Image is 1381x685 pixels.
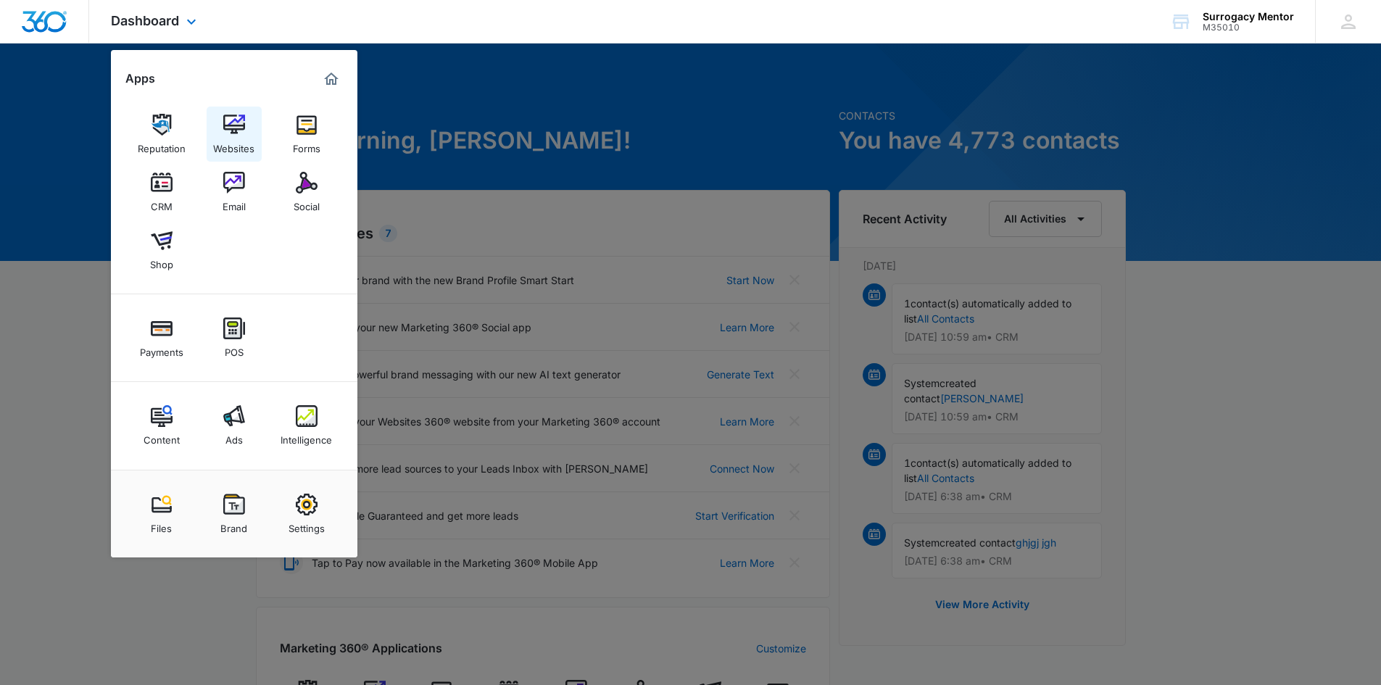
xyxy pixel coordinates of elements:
[1203,22,1294,33] div: account id
[223,194,246,212] div: Email
[134,310,189,365] a: Payments
[140,339,183,358] div: Payments
[289,515,325,534] div: Settings
[134,165,189,220] a: CRM
[207,165,262,220] a: Email
[225,339,244,358] div: POS
[144,427,180,446] div: Content
[1203,11,1294,22] div: account name
[225,427,243,446] div: Ads
[125,72,155,86] h2: Apps
[281,427,332,446] div: Intelligence
[134,398,189,453] a: Content
[134,486,189,541] a: Files
[279,398,334,453] a: Intelligence
[213,136,254,154] div: Websites
[138,136,186,154] div: Reputation
[207,398,262,453] a: Ads
[207,310,262,365] a: POS
[279,486,334,541] a: Settings
[279,107,334,162] a: Forms
[279,165,334,220] a: Social
[111,13,179,28] span: Dashboard
[151,515,172,534] div: Files
[207,486,262,541] a: Brand
[207,107,262,162] a: Websites
[150,252,173,270] div: Shop
[134,223,189,278] a: Shop
[134,107,189,162] a: Reputation
[320,67,343,91] a: Marketing 360® Dashboard
[151,194,173,212] div: CRM
[294,194,320,212] div: Social
[293,136,320,154] div: Forms
[220,515,247,534] div: Brand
